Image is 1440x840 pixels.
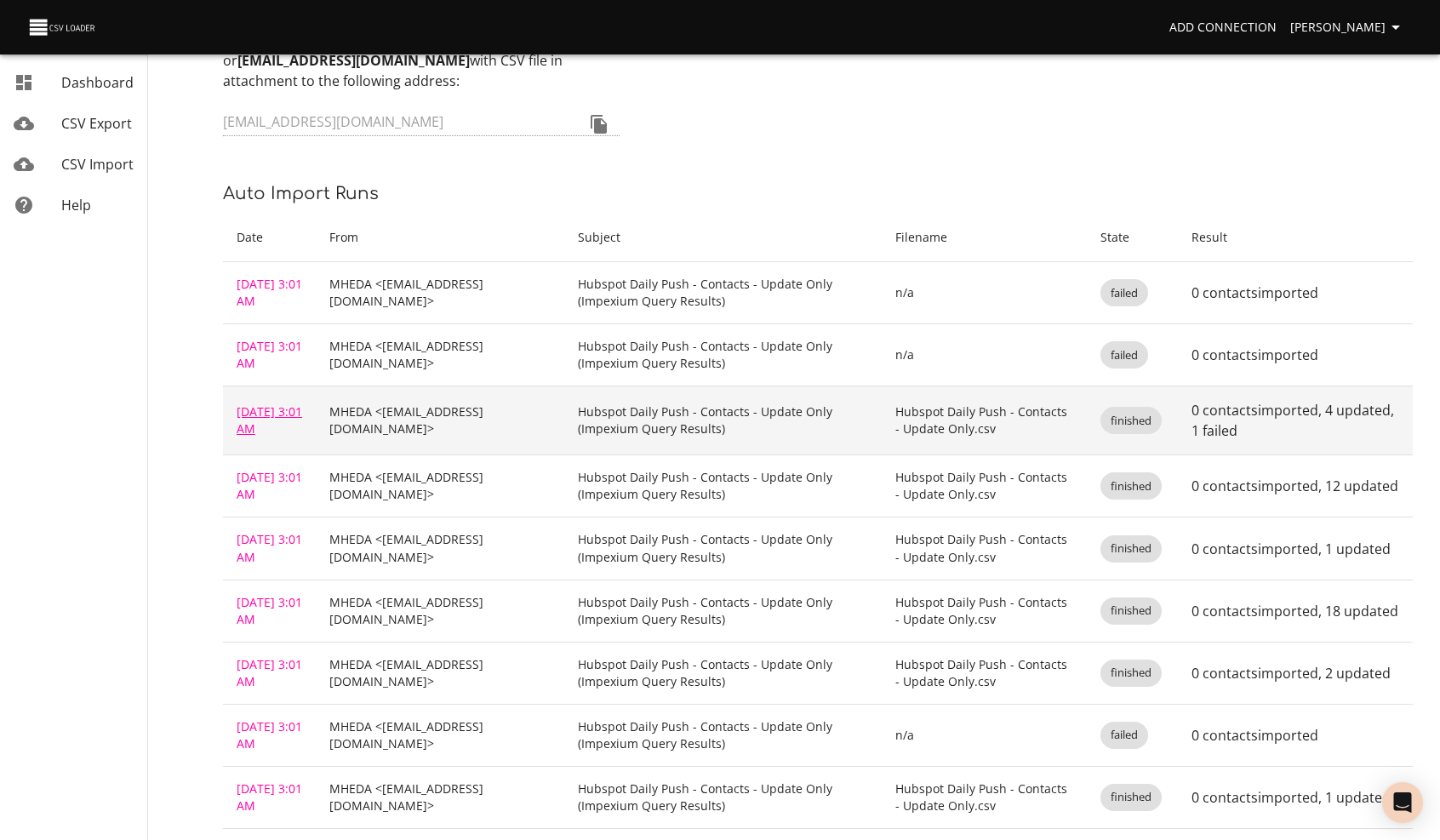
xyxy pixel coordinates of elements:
[1100,665,1162,681] span: finished
[1191,283,1399,303] p: 0 contacts imported
[223,214,316,262] th: Date
[564,386,882,455] td: Hubspot Daily Push - Contacts - Update Only (Impexium Query Results)
[564,517,882,580] td: Hubspot Daily Push - Contacts - Update Only (Impexium Query Results)
[1191,400,1399,441] p: 0 contacts imported , 4 updated , 1 failed
[316,704,564,766] td: MHEDA <[EMAIL_ADDRESS][DOMAIN_NAME]>
[1191,476,1399,496] p: 0 contacts imported , 12 updated
[882,324,1088,386] td: n/a
[316,214,564,262] th: From
[316,580,564,642] td: MHEDA <[EMAIL_ADDRESS][DOMAIN_NAME]>
[1169,17,1277,38] span: Add Connection
[61,73,134,92] span: Dashboard
[1100,603,1162,619] span: finished
[1283,12,1413,43] button: [PERSON_NAME]
[237,403,302,437] a: [DATE] 3:01 AM
[27,15,99,39] img: CSV Loader
[237,780,302,814] a: [DATE] 3:01 AM
[237,338,302,371] a: [DATE] 3:01 AM
[564,642,882,704] td: Hubspot Daily Push - Contacts - Update Only (Impexium Query Results)
[316,324,564,386] td: MHEDA <[EMAIL_ADDRESS][DOMAIN_NAME]>
[61,155,134,174] span: CSV Import
[61,196,91,214] span: Help
[882,704,1088,766] td: n/a
[1191,345,1399,365] p: 0 contacts imported
[882,517,1088,580] td: Hubspot Daily Push - Contacts - Update Only.csv
[1100,478,1162,494] span: finished
[61,114,132,133] span: CSV Export
[1191,725,1399,746] p: 0 contacts imported
[1087,214,1178,262] th: State
[1191,663,1399,683] p: 0 contacts imported , 2 updated
[223,184,379,203] span: Auto Import Runs
[1191,787,1399,808] p: 0 contacts imported , 1 updated
[1191,601,1399,621] p: 0 contacts imported , 18 updated
[237,718,302,751] a: [DATE] 3:01 AM
[882,262,1088,324] td: n/a
[316,766,564,828] td: MHEDA <[EMAIL_ADDRESS][DOMAIN_NAME]>
[882,766,1088,828] td: Hubspot Daily Push - Contacts - Update Only.csv
[1100,347,1148,363] span: failed
[1100,285,1148,301] span: failed
[1191,539,1399,559] p: 0 contacts imported , 1 updated
[316,262,564,324] td: MHEDA <[EMAIL_ADDRESS][DOMAIN_NAME]>
[1100,789,1162,805] span: finished
[564,262,882,324] td: Hubspot Daily Push - Contacts - Update Only (Impexium Query Results)
[1100,413,1162,429] span: finished
[237,656,302,689] a: [DATE] 3:01 AM
[882,214,1088,262] th: Filename
[1100,540,1162,557] span: finished
[316,386,564,455] td: MHEDA <[EMAIL_ADDRESS][DOMAIN_NAME]>
[1178,214,1413,262] th: Result
[1382,782,1423,823] div: Open Intercom Messenger
[564,580,882,642] td: Hubspot Daily Push - Contacts - Update Only (Impexium Query Results)
[1100,727,1148,743] span: failed
[882,642,1088,704] td: Hubspot Daily Push - Contacts - Update Only.csv
[316,642,564,704] td: MHEDA <[EMAIL_ADDRESS][DOMAIN_NAME]>
[237,276,302,309] a: [DATE] 3:01 AM
[237,469,302,502] a: [DATE] 3:01 AM
[564,766,882,828] td: Hubspot Daily Push - Contacts - Update Only (Impexium Query Results)
[564,455,882,517] td: Hubspot Daily Push - Contacts - Update Only (Impexium Query Results)
[1290,17,1406,38] span: [PERSON_NAME]
[564,704,882,766] td: Hubspot Daily Push - Contacts - Update Only (Impexium Query Results)
[1163,12,1283,43] a: Add Connection
[316,517,564,580] td: MHEDA <[EMAIL_ADDRESS][DOMAIN_NAME]>
[237,51,470,70] strong: [EMAIL_ADDRESS][DOMAIN_NAME]
[564,214,882,262] th: Subject
[564,324,882,386] td: Hubspot Daily Push - Contacts - Update Only (Impexium Query Results)
[882,455,1088,517] td: Hubspot Daily Push - Contacts - Update Only.csv
[579,104,620,145] button: Copy to clipboard
[237,531,302,564] a: [DATE] 3:01 AM
[882,386,1088,455] td: Hubspot Daily Push - Contacts - Update Only.csv
[882,580,1088,642] td: Hubspot Daily Push - Contacts - Update Only.csv
[237,594,302,627] a: [DATE] 3:01 AM
[316,455,564,517] td: MHEDA <[EMAIL_ADDRESS][DOMAIN_NAME]>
